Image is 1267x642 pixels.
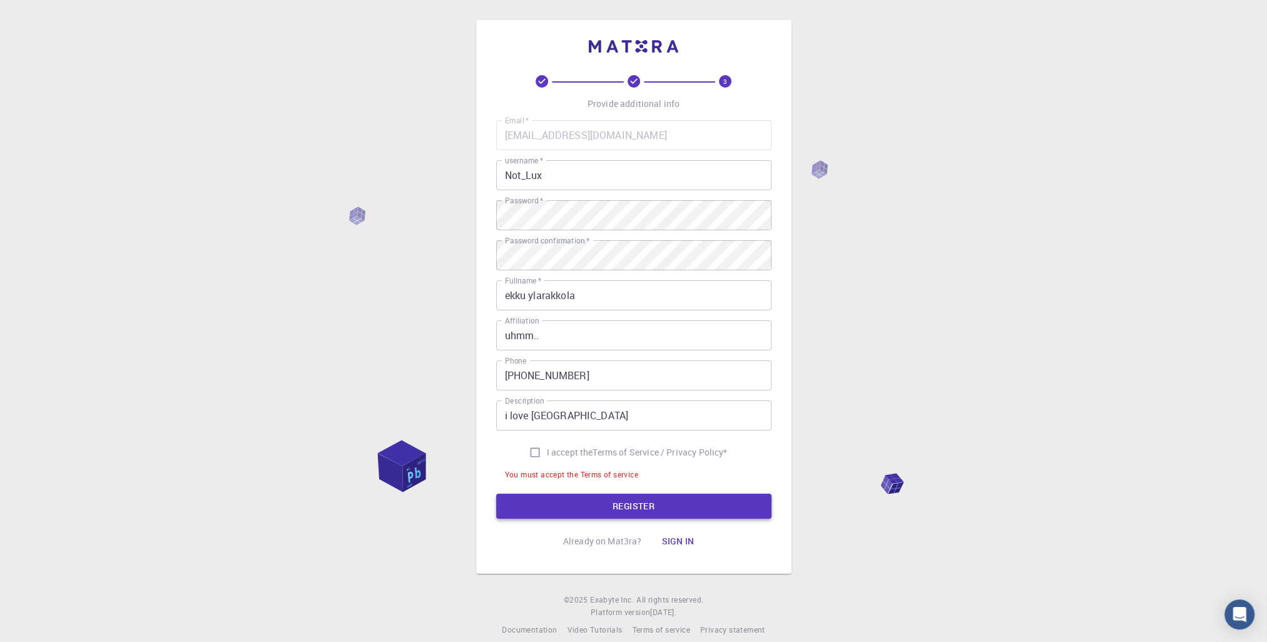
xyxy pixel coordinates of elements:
[593,446,727,459] a: Terms of Service / Privacy Policy*
[593,446,727,459] p: Terms of Service / Privacy Policy *
[567,624,622,634] span: Video Tutorials
[547,446,593,459] span: I accept the
[650,606,676,619] a: [DATE].
[632,624,689,634] span: Terms of service
[636,594,703,606] span: All rights reserved.
[700,624,765,634] span: Privacy statement
[505,195,543,206] label: Password
[590,594,634,606] a: Exabyte Inc.
[502,624,557,636] a: Documentation
[564,594,590,606] span: © 2025
[632,624,689,636] a: Terms of service
[567,624,622,636] a: Video Tutorials
[700,624,765,636] a: Privacy statement
[505,275,541,286] label: Fullname
[505,115,529,126] label: Email
[505,235,589,246] label: Password confirmation
[563,535,642,548] p: Already on Mat3ra?
[591,606,650,619] span: Platform version
[505,395,544,406] label: Description
[505,469,638,481] div: You must accept the Terms of service
[588,98,679,110] p: Provide additional info
[505,155,543,166] label: username
[651,529,704,554] button: Sign in
[650,607,676,617] span: [DATE] .
[505,355,526,366] label: Phone
[496,494,771,519] button: REGISTER
[1224,599,1254,629] div: Open Intercom Messenger
[502,624,557,634] span: Documentation
[723,77,727,86] text: 3
[590,594,634,604] span: Exabyte Inc.
[505,315,539,326] label: Affiliation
